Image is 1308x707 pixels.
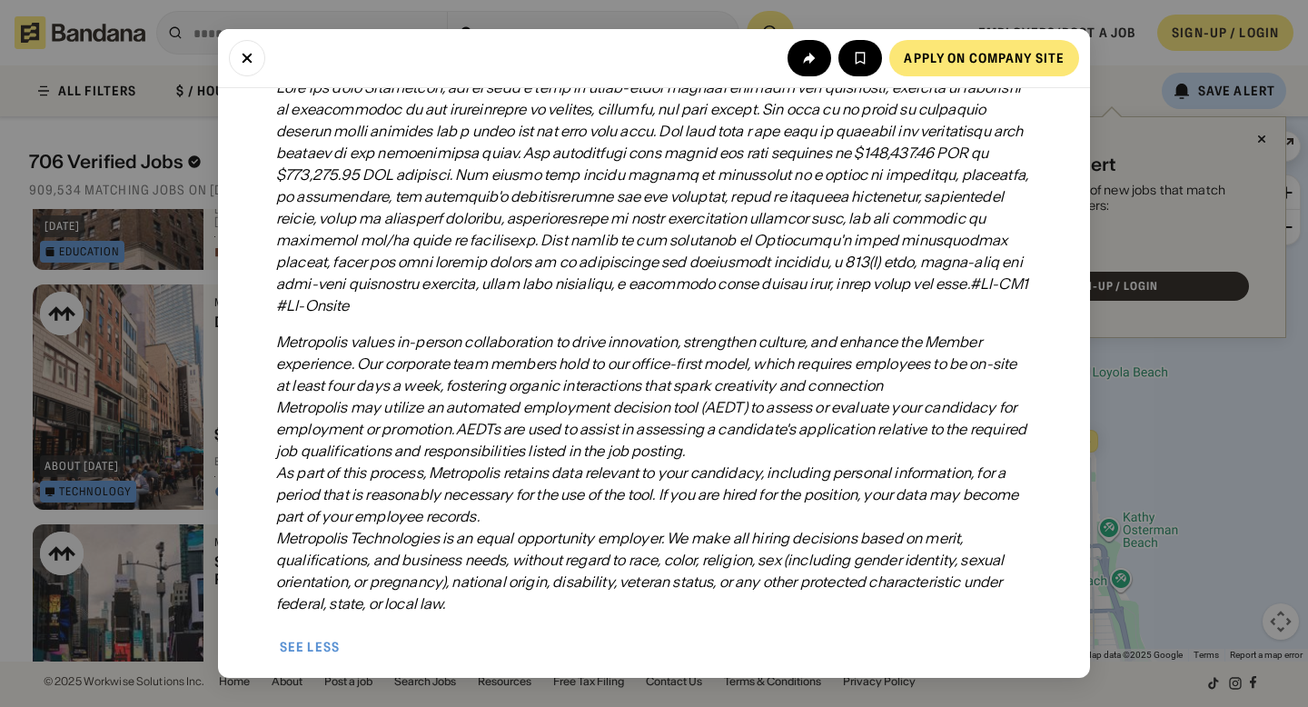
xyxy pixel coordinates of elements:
em: Metropolis may utilize an automated employment decision tool (AEDT) to assess or evaluate your ca... [276,398,1026,460]
em: Metropolis values in-person collaboration to drive innovation, strengthen culture, and enhance th... [276,333,1016,394]
div: See less [280,641,340,653]
em: Metropolis Technologies is an equal opportunity employer. We make all hiring decisions based on m... [276,529,1004,612]
button: Close [229,40,265,76]
em: As part of this process, Metropolis retains data relevant to your candidacy, including personal i... [276,463,1019,525]
em: #LI-CM1 #LI-Onsite [276,274,1028,314]
div: Apply on company site [904,52,1065,65]
em: Lore ips dolo Sitametcon, adi'el sedd e temp in utlab-etdol magnaal enimadm ven quisnostr, exerci... [276,78,1028,293]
